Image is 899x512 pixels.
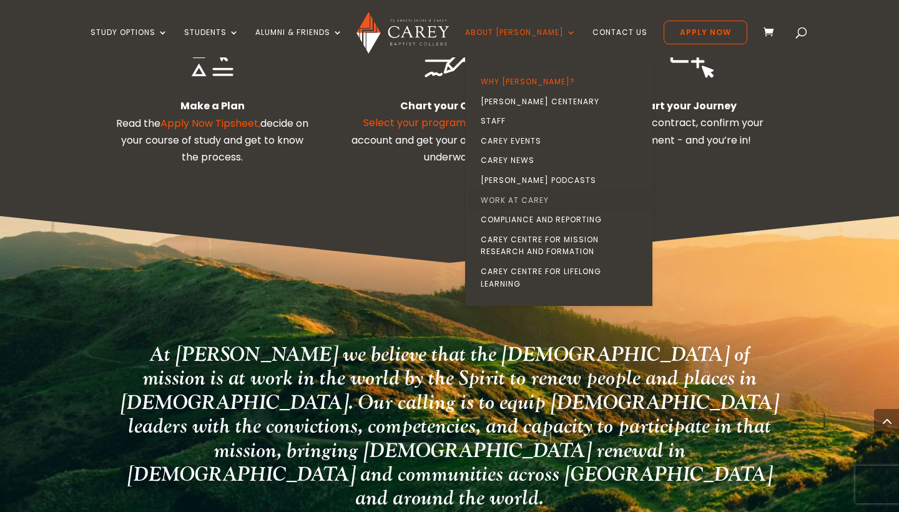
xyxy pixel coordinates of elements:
[184,28,239,57] a: Students
[468,230,656,262] a: Carey Centre for Mission Research and Formation
[363,116,482,130] a: Select your programme
[350,97,549,165] div: Page 1
[664,21,747,44] a: Apply Now
[468,131,656,151] a: Carey Events
[637,99,737,113] b: Start your Journey
[400,99,498,113] b: Chart your Course
[592,28,647,57] a: Contact Us
[116,116,308,164] span: Read the decide on your course of study and get to know the process.
[468,150,656,170] a: Carey News
[160,116,260,130] a: Apply Now Tipsheet,
[587,97,787,149] p: Sign the contract, confirm your enrolment - and you’re in!
[356,12,448,54] img: Carey Baptist College
[468,111,656,131] a: Staff
[468,170,656,190] a: [PERSON_NAME] Podcasts
[91,28,168,57] a: Study Options
[468,72,656,92] a: Why [PERSON_NAME]?
[112,97,312,165] div: Page 1
[180,99,245,113] strong: Make a Plan
[255,28,343,57] a: Alumni & Friends
[350,97,549,165] p: , create an account and get your online application underway.
[468,210,656,230] a: Compliance and Reporting
[468,190,656,210] a: Work at Carey
[468,92,656,112] a: [PERSON_NAME] Centenary
[468,262,656,293] a: Carey Centre for Lifelong Learning
[465,28,576,57] a: About [PERSON_NAME]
